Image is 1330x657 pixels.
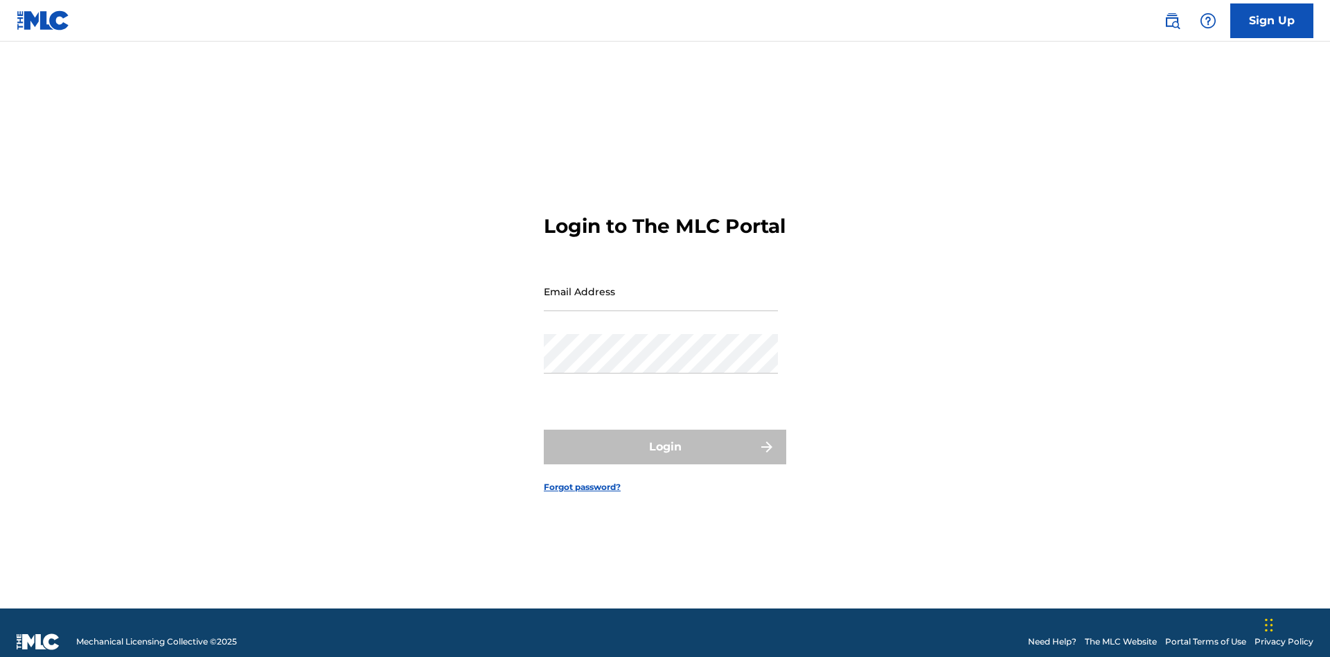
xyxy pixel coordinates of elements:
div: Drag [1265,604,1273,646]
h3: Login to The MLC Portal [544,214,786,238]
iframe: Chat Widget [1261,590,1330,657]
img: logo [17,633,60,650]
a: Portal Terms of Use [1165,636,1246,648]
a: The MLC Website [1085,636,1157,648]
a: Privacy Policy [1254,636,1313,648]
a: Sign Up [1230,3,1313,38]
img: MLC Logo [17,10,70,30]
a: Need Help? [1028,636,1076,648]
img: help [1200,12,1216,29]
img: search [1164,12,1180,29]
span: Mechanical Licensing Collective © 2025 [76,636,237,648]
a: Forgot password? [544,481,621,493]
div: Help [1194,7,1222,35]
a: Public Search [1158,7,1186,35]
